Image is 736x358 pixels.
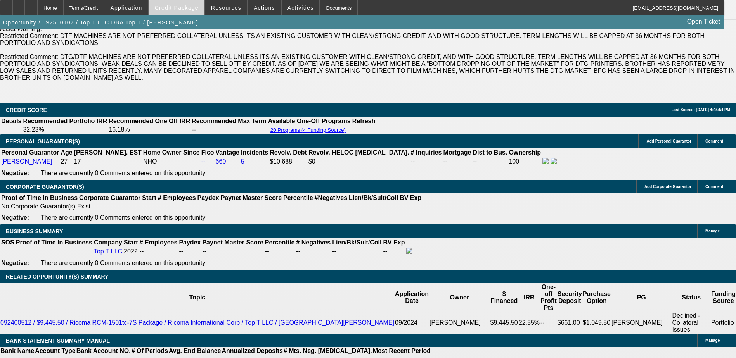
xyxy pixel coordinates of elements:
td: -- [383,247,405,256]
b: Age [61,149,72,156]
span: Application [110,5,142,11]
b: Negative: [1,170,29,176]
th: $ Financed [490,283,518,312]
b: Paynet Master Score [221,194,282,201]
b: # Inquiries [410,149,442,156]
b: Revolv. HELOC [MEDICAL_DATA]. [308,149,409,156]
th: Proof of Time In Business [1,194,78,202]
span: Actions [254,5,275,11]
td: NHO [143,157,200,166]
td: -- [473,157,508,166]
th: Avg. End Balance [168,347,222,355]
td: $10,688 [269,157,307,166]
b: # Employees [140,239,178,246]
td: 32.23% [23,126,107,134]
th: # Mts. Neg. [MEDICAL_DATA]. [283,347,372,355]
b: Paydex [197,194,219,201]
button: Resources [205,0,247,15]
td: -- [332,247,382,256]
span: Comment [705,139,723,143]
button: Actions [248,0,281,15]
span: BUSINESS SUMMARY [6,228,63,234]
b: Mortgage [443,149,471,156]
td: 2022 [123,247,138,256]
td: $1,049.50 [582,312,611,334]
span: There are currently 0 Comments entered on this opportunity [41,170,205,176]
td: -- [191,126,267,134]
a: Open Ticket [684,15,723,28]
th: Application Date [395,283,429,312]
th: Refresh [352,117,376,125]
b: Start [142,194,156,201]
div: -- [265,248,294,255]
td: $0 [308,157,410,166]
b: Paynet Master Score [202,239,263,246]
td: No Corporate Guarantor(s) Exist [1,203,425,210]
th: One-off Profit Pts [540,283,557,312]
td: -- [443,157,472,166]
b: #Negatives [315,194,348,201]
span: CORPORATE GUARANTOR(S) [6,184,84,190]
span: Comment [705,184,723,189]
a: 660 [216,158,226,165]
td: 27 [60,157,73,166]
td: 16.18% [108,126,190,134]
span: Credit Package [155,5,199,11]
td: 22.55% [518,312,540,334]
span: PERSONAL GUARANTOR(S) [6,138,80,145]
b: Percentile [283,194,313,201]
th: Proof of Time In Business [16,239,93,246]
span: Add Personal Guarantor [646,139,691,143]
th: Most Recent Period [372,347,431,355]
th: Owner [429,283,490,312]
span: BANK STATEMENT SUMMARY-MANUAL [6,337,110,344]
span: Manage [705,338,720,343]
td: -- [410,157,442,166]
span: CREDIT SCORE [6,107,47,113]
b: Incidents [241,149,268,156]
span: Resources [211,5,241,11]
th: Bank Account NO. [76,347,131,355]
td: $661.00 [557,312,582,334]
th: Funding Source [711,283,736,312]
b: # Employees [158,194,196,201]
a: Top T LLC [94,248,122,255]
b: Corporate Guarantor [79,194,140,201]
div: -- [202,248,263,255]
b: Company [94,239,122,246]
span: Opportunity / 092500107 / Top T LLC DBA Top T / [PERSON_NAME] [3,19,198,26]
button: Application [104,0,148,15]
th: Status [672,283,710,312]
th: # Of Periods [131,347,168,355]
span: Manage [705,229,720,233]
th: SOS [1,239,15,246]
b: Revolv. Debt [270,149,307,156]
td: -- [178,247,201,256]
th: Purchase Option [582,283,611,312]
img: facebook-icon.png [406,248,412,254]
b: Home Owner Since [143,149,200,156]
td: -- [540,312,557,334]
span: There are currently 0 Comments entered on this opportunity [41,214,205,221]
b: Fico [201,149,214,156]
a: 5 [241,158,244,165]
td: 17 [74,157,142,166]
span: Last Scored: [DATE] 4:45:54 PM [671,108,730,112]
b: Vantage [216,149,239,156]
td: 100 [508,157,541,166]
b: Ownership [509,149,541,156]
th: Recommended Max Term [191,117,267,125]
td: $9,445.50 [490,312,518,334]
button: 20 Programs (4 Funding Source) [268,127,348,133]
b: Lien/Bk/Suit/Coll [332,239,381,246]
a: [PERSON_NAME] [1,158,52,165]
span: There are currently 0 Comments entered on this opportunity [41,260,205,266]
img: linkedin-icon.png [551,158,557,164]
div: -- [296,248,331,255]
th: Annualized Deposits [221,347,283,355]
b: BV Exp [383,239,405,246]
td: Declined - Collateral Issues [672,312,710,334]
td: [PERSON_NAME] [611,312,672,334]
b: Percentile [265,239,294,246]
b: BV Exp [400,194,421,201]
